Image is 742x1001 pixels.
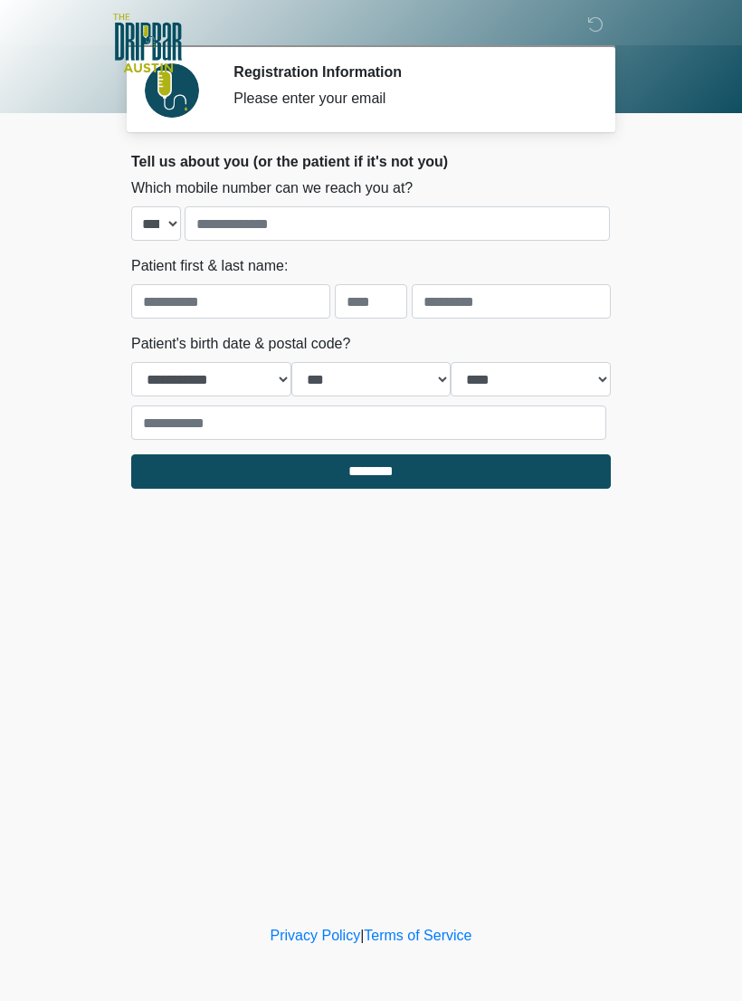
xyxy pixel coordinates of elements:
[145,63,199,118] img: Agent Avatar
[131,333,350,355] label: Patient's birth date & postal code?
[113,14,182,72] img: The DRIPBaR - Austin The Domain Logo
[364,928,471,943] a: Terms of Service
[271,928,361,943] a: Privacy Policy
[233,88,584,110] div: Please enter your email
[360,928,364,943] a: |
[131,255,288,277] label: Patient first & last name:
[131,177,413,199] label: Which mobile number can we reach you at?
[131,153,611,170] h2: Tell us about you (or the patient if it's not you)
